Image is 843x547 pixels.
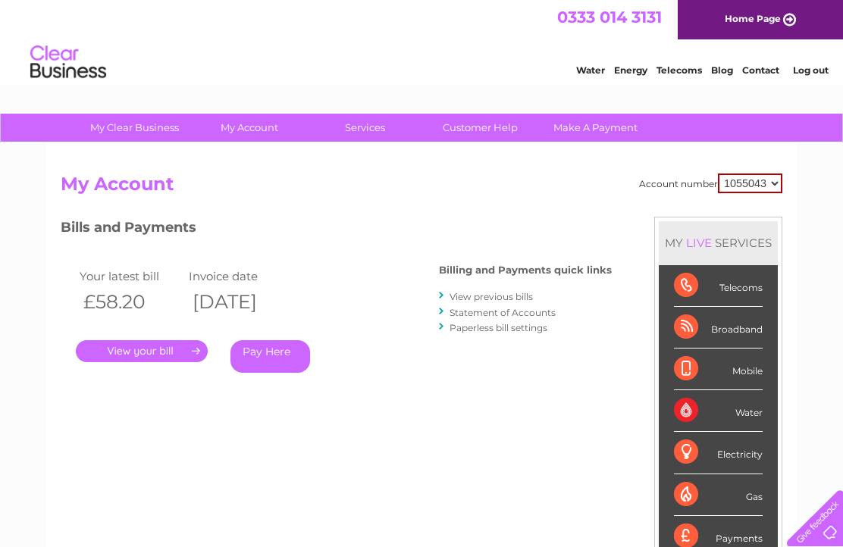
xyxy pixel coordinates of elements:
h2: My Account [61,173,782,202]
a: Pay Here [230,340,310,373]
a: My Clear Business [72,114,197,142]
div: Account number [639,173,782,193]
div: Water [674,390,763,432]
th: £58.20 [76,286,185,317]
a: Contact [742,64,779,76]
div: Clear Business is a trading name of Verastar Limited (registered in [GEOGRAPHIC_DATA] No. 3667643... [64,8,781,73]
td: Invoice date [185,266,294,286]
div: Broadband [674,307,763,349]
a: 0333 014 3131 [557,8,662,27]
a: Customer Help [418,114,543,142]
h3: Bills and Payments [61,217,612,243]
a: Services [302,114,428,142]
img: logo.png [30,39,107,86]
div: MY SERVICES [659,221,778,264]
h4: Billing and Payments quick links [439,264,612,276]
div: Telecoms [674,265,763,307]
div: LIVE [683,236,715,250]
a: Make A Payment [533,114,658,142]
a: Statement of Accounts [450,307,556,318]
a: Blog [711,64,733,76]
div: Mobile [674,349,763,390]
td: Your latest bill [76,266,185,286]
a: . [76,340,208,362]
a: Energy [614,64,647,76]
a: My Account [187,114,312,142]
a: Paperless bill settings [450,322,547,333]
a: Telecoms [657,64,702,76]
th: [DATE] [185,286,294,317]
div: Electricity [674,432,763,474]
a: Log out [793,64,829,76]
div: Gas [674,474,763,516]
a: View previous bills [450,291,533,302]
a: Water [576,64,605,76]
